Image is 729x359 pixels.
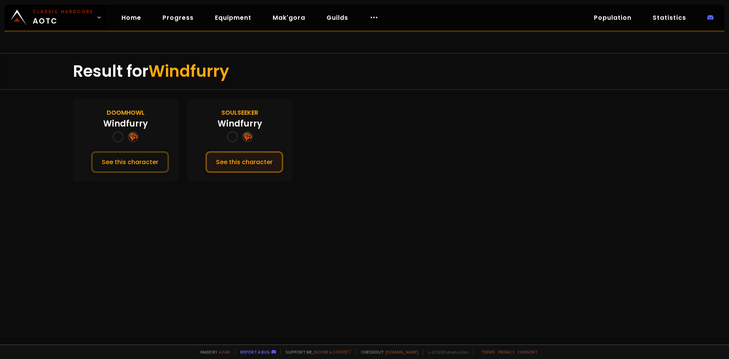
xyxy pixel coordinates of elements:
[240,349,270,355] a: Report a bug
[498,349,514,355] a: Privacy
[518,349,538,355] a: Consent
[588,10,637,25] a: Population
[33,8,93,27] span: AOTC
[356,349,418,355] span: Checkout
[107,108,145,117] div: Doomhowl
[196,349,230,355] span: Made by
[103,117,148,130] div: Windfurry
[423,349,469,355] span: v. d752d5 - production
[218,117,262,130] div: Windfurry
[281,349,352,355] span: Support me,
[148,60,229,82] span: Windfurry
[115,10,147,25] a: Home
[267,10,311,25] a: Mak'gora
[481,349,495,355] a: Terms
[314,349,352,355] a: Buy me a coffee
[209,10,257,25] a: Equipment
[647,10,692,25] a: Statistics
[219,349,230,355] a: a fan
[91,151,169,173] button: See this character
[5,5,106,30] a: Classic HardcoreAOTC
[385,349,418,355] a: [DOMAIN_NAME]
[320,10,354,25] a: Guilds
[156,10,200,25] a: Progress
[33,8,93,15] small: Classic Hardcore
[205,151,283,173] button: See this character
[221,108,258,117] div: Soulseeker
[73,54,656,89] div: Result for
